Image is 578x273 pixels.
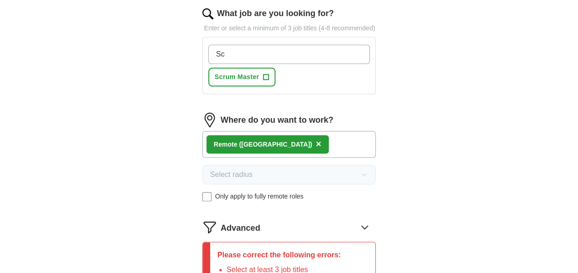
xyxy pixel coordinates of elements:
button: Select radius [202,165,376,184]
span: Select radius [210,169,253,180]
img: filter [202,220,217,234]
img: search.png [202,8,213,19]
button: × [316,137,321,151]
span: × [316,139,321,149]
label: What job are you looking for? [217,7,334,20]
p: Enter or select a minimum of 3 job titles (4-8 recommended) [202,23,376,33]
span: Scrum Master [215,72,259,82]
div: Remote ([GEOGRAPHIC_DATA]) [214,140,312,149]
p: Please correct the following errors: [217,250,341,261]
span: Advanced [221,222,260,234]
img: location.png [202,113,217,127]
span: Only apply to fully remote roles [215,192,303,201]
label: Where do you want to work? [221,114,333,126]
button: Scrum Master [208,68,275,86]
input: Only apply to fully remote roles [202,192,212,201]
input: Type a job title and press enter [208,45,370,64]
